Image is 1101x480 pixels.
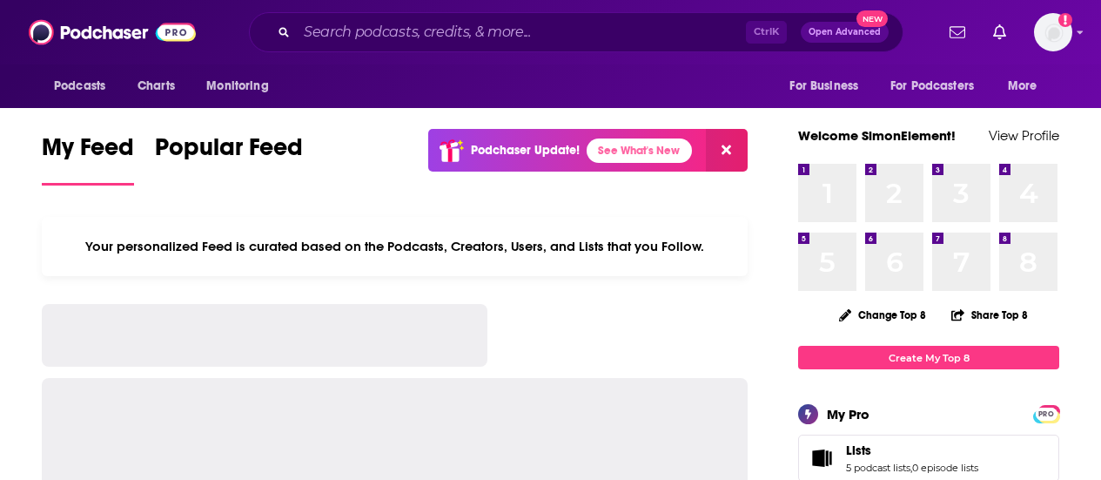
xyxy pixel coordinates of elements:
[1034,13,1072,51] img: User Profile
[789,74,858,98] span: For Business
[829,304,937,326] button: Change Top 8
[943,17,972,47] a: Show notifications dropdown
[42,70,128,103] button: open menu
[989,127,1059,144] a: View Profile
[801,22,889,43] button: Open AdvancedNew
[206,74,268,98] span: Monitoring
[798,127,956,144] a: Welcome SimonElement!
[155,132,303,172] span: Popular Feed
[846,462,910,474] a: 5 podcast lists
[890,74,974,98] span: For Podcasters
[42,132,134,172] span: My Feed
[809,28,881,37] span: Open Advanced
[798,346,1059,369] a: Create My Top 8
[910,462,912,474] span: ,
[986,17,1013,47] a: Show notifications dropdown
[1034,13,1072,51] button: Show profile menu
[1058,13,1072,27] svg: Add a profile image
[879,70,999,103] button: open menu
[746,21,787,44] span: Ctrl K
[54,74,105,98] span: Podcasts
[846,443,978,458] a: Lists
[587,139,692,163] a: See What's New
[471,143,580,158] p: Podchaser Update!
[777,70,880,103] button: open menu
[912,462,978,474] a: 0 episode lists
[29,16,196,49] img: Podchaser - Follow, Share and Rate Podcasts
[42,132,134,186] a: My Feed
[194,70,291,103] button: open menu
[1036,407,1057,420] a: PRO
[297,18,746,46] input: Search podcasts, credits, & more...
[856,10,888,27] span: New
[126,70,185,103] a: Charts
[138,74,175,98] span: Charts
[996,70,1059,103] button: open menu
[950,298,1029,332] button: Share Top 8
[846,443,871,458] span: Lists
[1036,408,1057,421] span: PRO
[827,406,869,423] div: My Pro
[155,132,303,186] a: Popular Feed
[42,217,748,276] div: Your personalized Feed is curated based on the Podcasts, Creators, Users, and Lists that you Follow.
[249,12,903,52] div: Search podcasts, credits, & more...
[804,446,839,470] a: Lists
[1008,74,1037,98] span: More
[1034,13,1072,51] span: Logged in as SimonElement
